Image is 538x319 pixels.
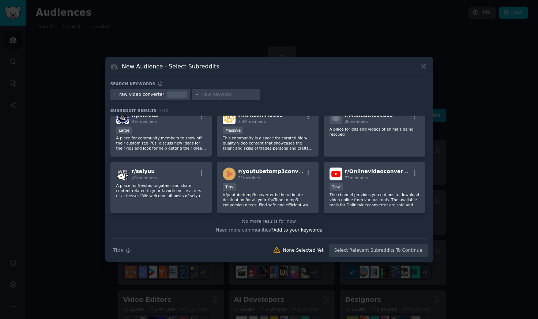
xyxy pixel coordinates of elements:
span: Add to your keywords [274,228,322,233]
span: 2k members [345,119,368,124]
div: No more results for now [110,218,428,225]
div: Tiny [330,183,343,191]
div: Massive [223,127,243,134]
p: /r/youtubetomp3converter is the ultimate destination for all your YouTube to mp3 conversion needs... [223,192,313,207]
button: Tips [110,244,133,257]
h3: Search keywords [110,81,155,86]
img: youtubetomp3converter [223,168,236,180]
img: seiyuu [116,168,129,180]
p: This community is a space for curated high-quality video content that showcases the talent and sk... [223,135,313,151]
div: Need more communities? [110,225,428,234]
span: 91k members [132,119,157,124]
p: A place for Seiotas to gather and share content related to your favorite voice actors or actresse... [116,183,206,198]
img: ArtisanVideos [223,111,236,124]
span: Tips [113,247,123,254]
span: 9 / 10 [159,108,169,113]
img: pcmods [116,111,129,124]
div: None Selected Yet [283,247,324,254]
span: Subreddit Results [110,108,157,113]
span: 41k members [132,176,157,180]
span: 72 members [345,176,368,180]
div: Tiny [223,183,236,191]
span: r/ Onlinevideoconverter [345,168,412,174]
p: A place for community members to show off their customized PCs, discuss new ideas for their rigs ... [116,135,206,151]
h3: New Audience - Select Subreddits [122,63,219,70]
p: The channel provides you options to download video online from various tools. The available tools... [330,192,420,207]
span: r/ youtubetomp3converter [238,168,313,174]
input: New Keyword [202,91,257,98]
span: r/ seiyuu [132,168,155,174]
span: 2.3M members [238,119,266,124]
p: A place for gifs and videos of animals being rescued [330,127,420,137]
span: 21 members [238,176,261,180]
img: Onlinevideoconverter [330,168,342,180]
div: raw video converter [119,91,164,98]
div: Large [116,127,132,134]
